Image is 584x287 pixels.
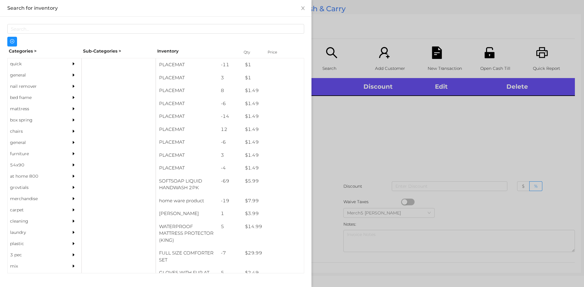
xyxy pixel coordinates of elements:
[71,208,76,212] i: icon: caret-right
[8,103,63,114] div: mattress
[8,227,63,238] div: laundry
[8,70,63,81] div: general
[8,137,63,148] div: general
[8,204,63,216] div: carpet
[242,97,304,110] div: $ 1.49
[242,207,304,220] div: $ 3.99
[156,266,218,286] div: GLOVES WITH FUR AT WRIST
[71,129,76,133] i: icon: caret-right
[242,71,304,84] div: $ 1
[156,71,218,84] div: PLACEMAT
[157,48,236,54] div: Inventory
[71,95,76,100] i: icon: caret-right
[7,37,17,46] button: icon: plus-circle
[242,123,304,136] div: $ 1.49
[8,114,63,126] div: box spring
[156,123,218,136] div: PLACEMAT
[71,107,76,111] i: icon: caret-right
[8,216,63,227] div: cleaning
[8,126,63,137] div: chairs
[8,272,63,283] div: appliances
[71,196,76,201] i: icon: caret-right
[71,264,76,268] i: icon: caret-right
[71,118,76,122] i: icon: caret-right
[82,46,156,56] div: Sub-Categories >
[71,241,76,246] i: icon: caret-right
[218,58,242,71] div: -11
[71,84,76,88] i: icon: caret-right
[156,194,218,207] div: home ware product
[71,73,76,77] i: icon: caret-right
[156,207,218,220] div: [PERSON_NAME]
[156,220,218,247] div: WATERPROOF MATTRESS PROTECTOR (KING)
[218,84,242,97] div: 8
[301,6,305,11] i: icon: close
[71,152,76,156] i: icon: caret-right
[8,193,63,204] div: merchandise
[242,220,304,233] div: $ 14.99
[156,110,218,123] div: PLACEMAT
[242,58,304,71] div: $ 1
[8,159,63,171] div: 54x90
[71,62,76,66] i: icon: caret-right
[156,84,218,97] div: PLACEMAT
[242,48,260,56] div: Qty
[242,162,304,175] div: $ 1.49
[8,238,63,249] div: plastic
[218,71,242,84] div: 3
[156,149,218,162] div: PLACEMAT
[8,171,63,182] div: at home 800
[242,194,304,207] div: $ 7.99
[218,110,242,123] div: -14
[156,247,218,266] div: FULL SIZE COMFORTER SET
[8,261,63,272] div: mix
[71,253,76,257] i: icon: caret-right
[218,247,242,260] div: -7
[8,92,63,103] div: bed frame
[242,247,304,260] div: $ 29.99
[71,174,76,178] i: icon: caret-right
[156,58,218,71] div: PLACEMAT
[156,136,218,149] div: PLACEMAT
[218,162,242,175] div: -4
[8,148,63,159] div: furniture
[8,81,63,92] div: nail remover
[218,123,242,136] div: 12
[7,24,304,34] input: Search...
[218,194,242,207] div: -19
[242,149,304,162] div: $ 1.49
[8,182,63,193] div: grovtials
[71,163,76,167] i: icon: caret-right
[71,230,76,234] i: icon: caret-right
[242,84,304,97] div: $ 1.49
[218,136,242,149] div: -6
[242,266,304,279] div: $ 2.49
[156,97,218,110] div: PLACEMAT
[7,5,304,12] div: Search for inventory
[71,185,76,190] i: icon: caret-right
[218,149,242,162] div: 3
[242,175,304,188] div: $ 5.99
[8,249,63,261] div: 3 pec
[7,46,82,56] div: Categories >
[266,48,290,56] div: Price
[156,175,218,194] div: SOFTSOAP LIQUID HANDWASH 2PK
[218,220,242,233] div: 5
[218,175,242,188] div: -69
[242,136,304,149] div: $ 1.49
[71,219,76,223] i: icon: caret-right
[218,97,242,110] div: -6
[242,110,304,123] div: $ 1.49
[218,266,242,279] div: 5
[8,58,63,70] div: quick
[71,140,76,145] i: icon: caret-right
[156,162,218,175] div: PLACEMAT
[218,207,242,220] div: 1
